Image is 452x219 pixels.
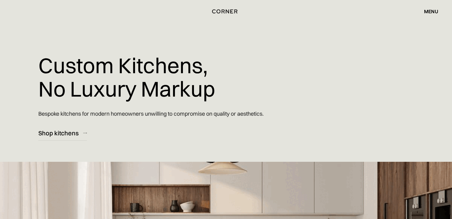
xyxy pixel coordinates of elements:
[424,9,438,14] div: menu
[38,125,87,141] a: Shop kitchens
[38,49,215,105] h1: Custom Kitchens, No Luxury Markup
[210,7,242,15] a: home
[418,6,438,17] div: menu
[38,105,264,122] p: Bespoke kitchens for modern homeowners unwilling to compromise on quality or aesthetics.
[38,129,79,137] div: Shop kitchens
